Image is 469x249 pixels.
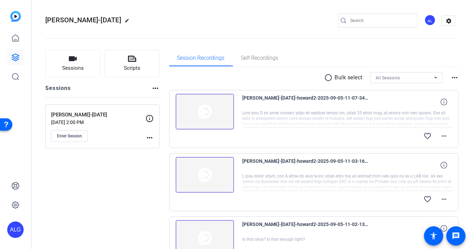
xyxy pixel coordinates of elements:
mat-icon: more_horiz [440,195,448,203]
div: AL [424,14,436,26]
img: blue-gradient.svg [10,11,21,22]
span: [PERSON_NAME]-[DATE]-howard2-2025-09-05-11-03-16-265-0 [243,157,370,173]
span: Sessions [62,64,84,72]
mat-icon: more_horiz [151,84,160,92]
button: Scripts [105,50,160,77]
ngx-avatar: Arizona Law Group [424,14,436,26]
p: [PERSON_NAME]-[DATE] [51,111,145,119]
img: thumb-nail [176,94,234,129]
span: Scripts [124,64,140,72]
span: Session Recordings [177,55,225,61]
mat-icon: accessibility [430,232,438,240]
span: All Sessions [376,76,400,80]
mat-icon: favorite_border [423,132,432,140]
div: ALG [7,222,24,238]
mat-icon: edit [125,18,133,26]
p: Bulk select [335,73,363,82]
h2: Sessions [45,84,71,97]
button: Sessions [45,50,101,77]
input: Search [350,16,412,25]
span: Self Recordings [241,55,279,61]
mat-icon: more_horiz [145,134,154,142]
p: [DATE] 2:00 PM [51,120,145,125]
mat-icon: settings [442,16,456,26]
span: Enter Session [57,133,82,139]
mat-icon: message [452,232,460,240]
span: [PERSON_NAME]-[DATE] [45,16,121,24]
button: Enter Session [51,130,88,142]
img: thumb-nail [176,157,234,193]
mat-icon: favorite_border [423,195,432,203]
span: [PERSON_NAME]-[DATE]-howard2-2025-09-05-11-07-34-903-0 [243,94,370,110]
mat-icon: radio_button_unchecked [325,73,335,82]
mat-icon: more_horiz [450,73,459,82]
mat-icon: more_horiz [440,132,448,140]
span: [PERSON_NAME]-[DATE]-howard2-2025-09-05-11-02-13-378-0 [243,220,370,237]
